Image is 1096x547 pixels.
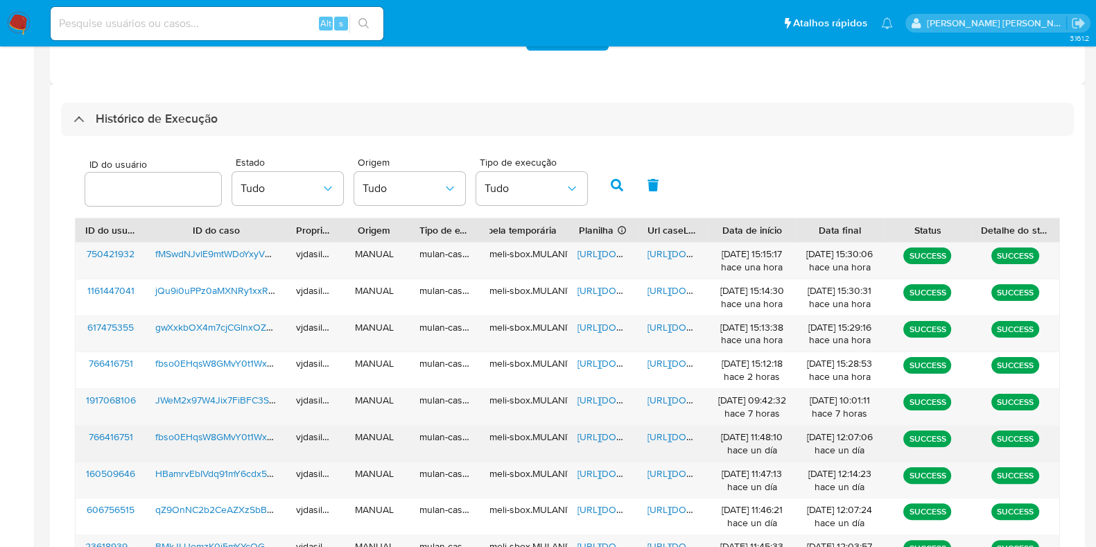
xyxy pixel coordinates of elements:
input: Pesquise usuários ou casos... [51,15,383,33]
span: Atalhos rápidos [793,16,867,31]
span: Alt [320,17,331,30]
p: viviane.jdasilva@mercadopago.com.br [927,17,1067,30]
a: Sair [1071,16,1086,31]
span: 3.161.2 [1069,33,1089,44]
button: search-icon [349,14,378,33]
a: Notificações [881,17,893,29]
span: s [339,17,343,30]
